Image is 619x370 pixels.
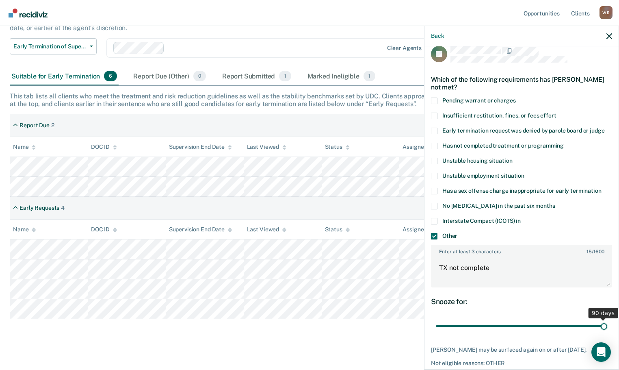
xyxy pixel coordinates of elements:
span: Has a sex offense charge inappropriate for early termination [442,187,602,194]
div: W R [600,6,613,19]
div: [PERSON_NAME] may be surfaced again on or after [DATE]. [431,346,612,353]
div: Assigned to [403,144,441,150]
div: Report Due [19,122,50,129]
span: 0 [193,71,206,81]
div: Suitable for Early Termination [10,67,119,85]
div: Snooze for: [431,297,612,306]
div: 4 [61,205,65,211]
div: 90 days [589,308,618,318]
div: Supervision End Date [169,144,232,150]
span: Early termination request was denied by parole board or judge [442,127,604,134]
div: Open Intercom Messenger [591,342,611,362]
div: DOC ID [91,144,117,150]
span: Interstate Compact (ICOTS) in [442,218,521,224]
span: 1 [279,71,291,81]
span: Has not completed treatment or programming [442,142,564,149]
span: 15 [587,249,592,255]
span: Early Termination of Supervision [13,43,87,50]
div: This tab lists all clients who meet the treatment and risk reduction guidelines as well as the st... [10,92,609,108]
img: Recidiviz [9,9,48,17]
button: Back [431,33,444,39]
span: No [MEDICAL_DATA] in the past six months [442,202,555,209]
span: 1 [364,71,375,81]
div: Last Viewed [247,226,286,233]
button: Profile dropdown button [600,6,613,19]
div: Report Submitted [221,67,293,85]
div: Name [13,144,36,150]
div: Marked Ineligible [306,67,377,85]
div: Last Viewed [247,144,286,150]
div: Report Due (Other) [132,67,207,85]
span: 6 [104,71,117,81]
div: Clear agents [387,45,422,52]
div: Name [13,226,36,233]
div: 2 [51,122,54,129]
span: Unstable housing situation [442,157,512,164]
div: Not eligible reasons: OTHER [431,360,612,367]
label: Enter at least 3 characters [432,246,611,255]
span: Insufficient restitution, fines, or fees effort [442,112,556,119]
span: Other [442,233,457,239]
div: Assigned to [403,226,441,233]
span: / 1600 [587,249,604,255]
div: Supervision End Date [169,226,232,233]
div: DOC ID [91,226,117,233]
div: Status [325,226,350,233]
div: Which of the following requirements has [PERSON_NAME] not met? [431,69,612,98]
div: Early Requests [19,205,59,211]
span: Unstable employment situation [442,172,524,179]
textarea: TX not complete [432,257,611,287]
span: Pending warrant or charges [442,97,515,104]
div: Status [325,144,350,150]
